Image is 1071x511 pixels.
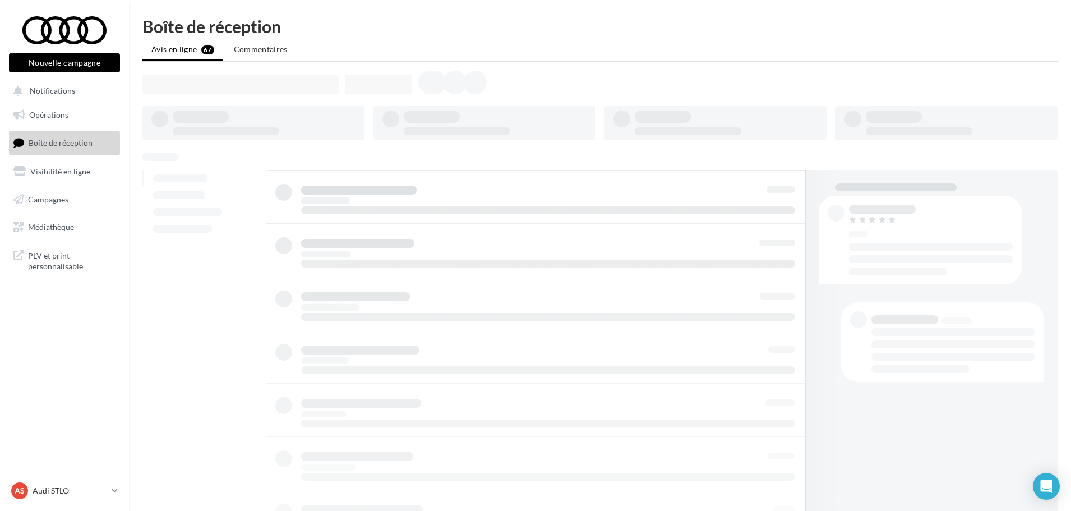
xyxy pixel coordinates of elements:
[1033,473,1060,500] div: Open Intercom Messenger
[28,248,116,272] span: PLV et print personnalisable
[9,53,120,72] button: Nouvelle campagne
[30,167,90,176] span: Visibilité en ligne
[7,243,122,277] a: PLV et print personnalisable
[33,485,107,496] p: Audi STLO
[7,103,122,127] a: Opérations
[7,160,122,183] a: Visibilité en ligne
[29,110,68,119] span: Opérations
[7,188,122,211] a: Campagnes
[30,86,75,96] span: Notifications
[15,485,25,496] span: AS
[234,44,288,54] span: Commentaires
[28,194,68,204] span: Campagnes
[7,215,122,239] a: Médiathèque
[9,480,120,501] a: AS Audi STLO
[142,18,1058,35] div: Boîte de réception
[29,138,93,148] span: Boîte de réception
[7,131,122,155] a: Boîte de réception
[28,222,74,232] span: Médiathèque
